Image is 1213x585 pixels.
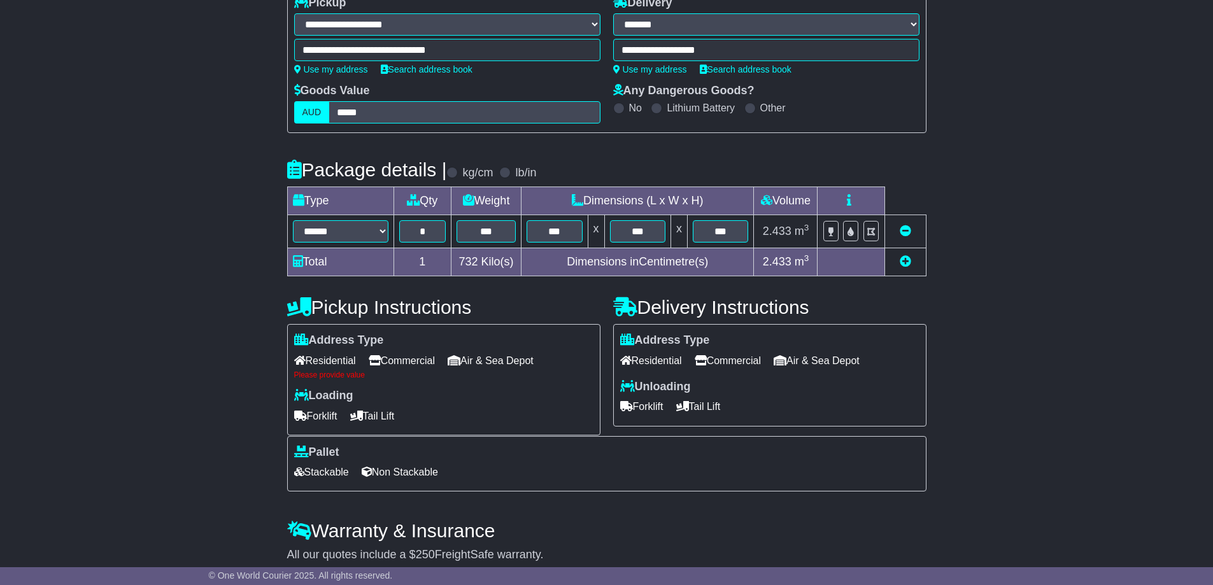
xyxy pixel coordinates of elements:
td: Kilo(s) [451,248,521,276]
h4: Pickup Instructions [287,297,600,318]
label: Any Dangerous Goods? [613,84,755,98]
label: Lithium Battery [667,102,735,114]
label: kg/cm [462,166,493,180]
h4: Package details | [287,159,447,180]
td: x [588,215,604,248]
label: Loading [294,389,353,403]
a: Use my address [613,64,687,74]
label: lb/in [515,166,536,180]
span: 250 [416,548,435,561]
a: Remove this item [900,225,911,237]
td: Dimensions (L x W x H) [521,187,754,215]
span: Tail Lift [676,397,721,416]
label: AUD [294,101,330,123]
label: Other [760,102,786,114]
td: x [670,215,687,248]
label: Address Type [620,334,710,348]
a: Search address book [700,64,791,74]
span: © One World Courier 2025. All rights reserved. [209,570,393,581]
span: 2.433 [763,255,791,268]
label: Unloading [620,380,691,394]
sup: 3 [804,223,809,232]
span: Stackable [294,462,349,482]
sup: 3 [804,253,809,263]
label: Pallet [294,446,339,460]
td: Weight [451,187,521,215]
div: All our quotes include a $ FreightSafe warranty. [287,548,926,562]
label: No [629,102,642,114]
span: m [795,255,809,268]
td: Type [287,187,394,215]
span: Non Stackable [362,462,438,482]
a: Add new item [900,255,911,268]
span: 2.433 [763,225,791,237]
td: 1 [394,248,451,276]
span: Air & Sea Depot [774,351,860,370]
td: Dimensions in Centimetre(s) [521,248,754,276]
span: Air & Sea Depot [448,351,534,370]
span: Residential [294,351,356,370]
div: Please provide value [294,370,593,379]
td: Total [287,248,394,276]
label: Address Type [294,334,384,348]
a: Search address book [381,64,472,74]
span: m [795,225,809,237]
span: Tail Lift [350,406,395,426]
span: Commercial [695,351,761,370]
span: Commercial [369,351,435,370]
td: Qty [394,187,451,215]
label: Goods Value [294,84,370,98]
td: Volume [754,187,818,215]
span: Forklift [620,397,663,416]
h4: Delivery Instructions [613,297,926,318]
span: Forklift [294,406,337,426]
span: 732 [459,255,478,268]
span: Residential [620,351,682,370]
h4: Warranty & Insurance [287,520,926,541]
a: Use my address [294,64,368,74]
